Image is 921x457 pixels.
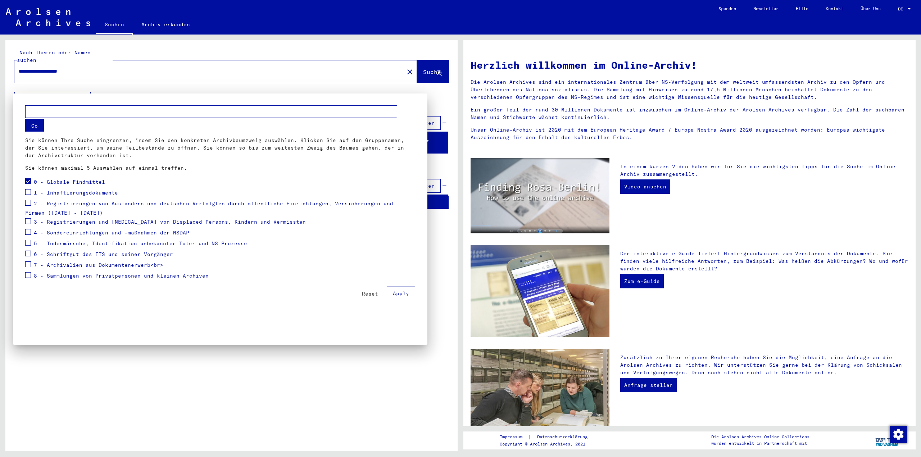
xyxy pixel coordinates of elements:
[387,287,415,300] button: Apply
[889,425,907,443] div: Zustimmung ändern
[34,229,189,236] span: 4 - Sondereinrichtungen und -maßnahmen der NSDAP
[34,262,163,268] span: 7 - Archivalien aus Dokumentenerwerb<br>
[34,189,118,196] span: 1 - Inhaftierungsdokumente
[25,200,393,216] span: 2 - Registrierungen von Ausländern und deutschen Verfolgten durch öffentliche Einrichtungen, Vers...
[25,164,415,172] p: Sie können maximal 5 Auswahlen auf einmal treffen.
[34,219,306,225] span: 3 - Registrierungen und [MEDICAL_DATA] von Displaced Persons, Kindern und Vermissten
[34,240,247,247] span: 5 - Todesmärsche, Identifikation unbekannter Toter und NS-Prozesse
[25,137,415,159] p: Sie können Ihre Suche eingrenzen, indem Sie den konkreten Archivbaumzweig auswählen. Klicken Sie ...
[393,290,409,297] span: Apply
[890,426,907,443] img: Zustimmung ändern
[362,291,378,297] span: Reset
[25,119,44,132] button: Go
[356,287,384,300] button: Reset
[34,273,209,279] span: 8 - Sammlungen von Privatpersonen und kleinen Archiven
[34,179,105,185] span: 0 - Globale Findmittel
[34,251,173,257] span: 6 - Schriftgut des ITS und seiner Vorgänger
